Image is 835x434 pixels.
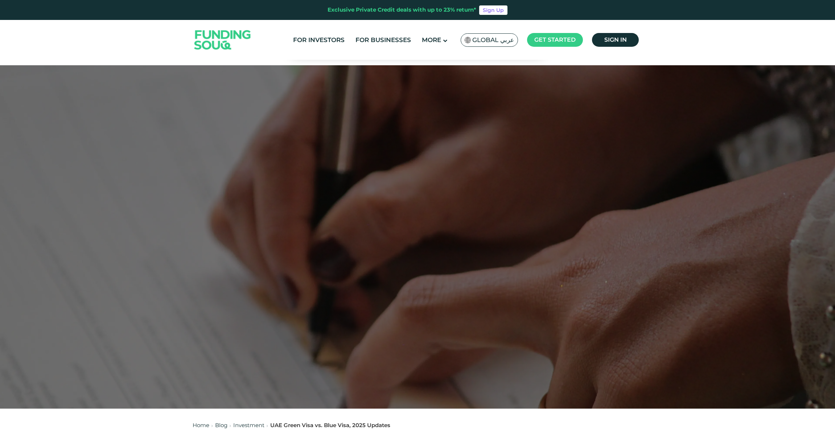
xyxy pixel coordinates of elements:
[215,422,227,429] a: Blog
[270,421,390,430] div: UAE Green Visa vs. Blue Visa, 2025 Updates
[422,36,441,44] span: More
[193,422,209,429] a: Home
[354,34,413,46] a: For Businesses
[328,6,476,14] div: Exclusive Private Credit deals with up to 23% return*
[592,33,639,47] a: Sign in
[472,36,514,44] span: Global عربي
[465,37,471,43] img: SA Flag
[233,422,264,429] a: Investment
[291,34,346,46] a: For Investors
[604,36,627,43] span: Sign in
[534,36,576,43] span: Get started
[187,22,258,58] img: Logo
[479,5,507,15] a: Sign Up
